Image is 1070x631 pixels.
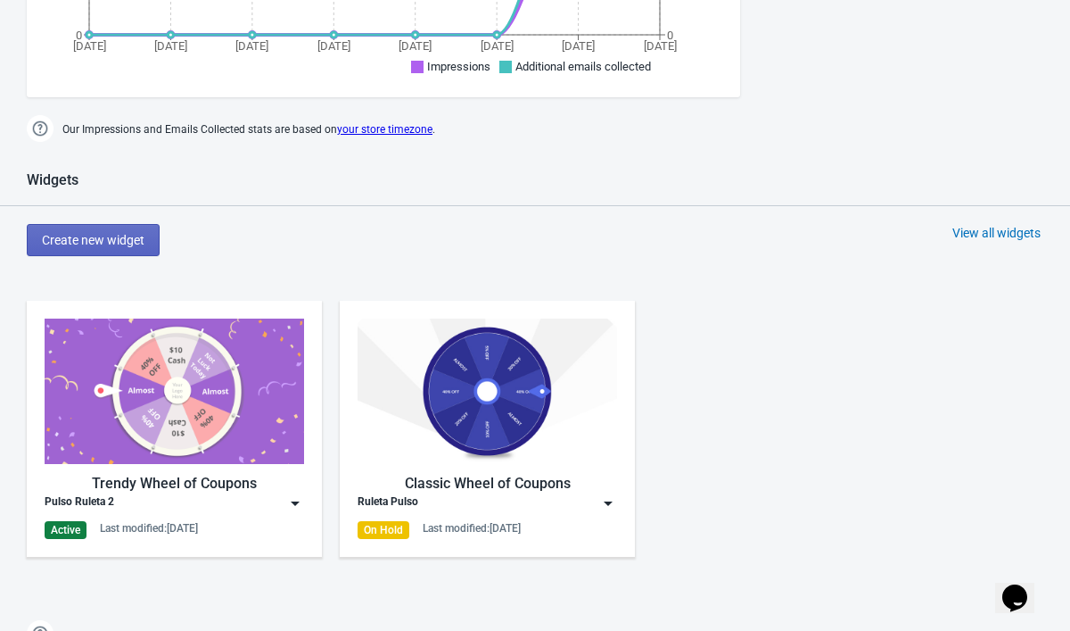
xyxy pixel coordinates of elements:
tspan: [DATE] [73,39,106,53]
div: Last modified: [DATE] [100,521,198,536]
div: On Hold [358,521,409,539]
div: Classic Wheel of Coupons [358,473,617,494]
img: dropdown.png [286,494,304,512]
img: classic_game.jpg [358,319,617,464]
span: Create new widget [42,233,144,247]
div: Pulso Ruleta 2 [45,494,114,512]
tspan: [DATE] [481,39,514,53]
iframe: chat widget [995,560,1052,613]
tspan: [DATE] [235,39,268,53]
div: View all widgets [952,224,1041,242]
button: Create new widget [27,224,160,256]
span: Impressions [427,60,490,73]
div: Trendy Wheel of Coupons [45,473,304,494]
tspan: [DATE] [154,39,187,53]
div: Last modified: [DATE] [423,521,521,536]
span: Additional emails collected [515,60,651,73]
tspan: [DATE] [562,39,595,53]
img: help.png [27,115,53,142]
div: Ruleta Pulso [358,494,418,512]
tspan: [DATE] [399,39,432,53]
a: your store timezone [337,123,432,136]
img: dropdown.png [599,494,617,512]
tspan: 0 [667,29,673,42]
tspan: 0 [76,29,82,42]
span: Our Impressions and Emails Collected stats are based on . [62,115,435,145]
img: trendy_game.png [45,319,304,464]
tspan: [DATE] [644,39,677,53]
tspan: [DATE] [317,39,350,53]
div: Active [45,521,86,539]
